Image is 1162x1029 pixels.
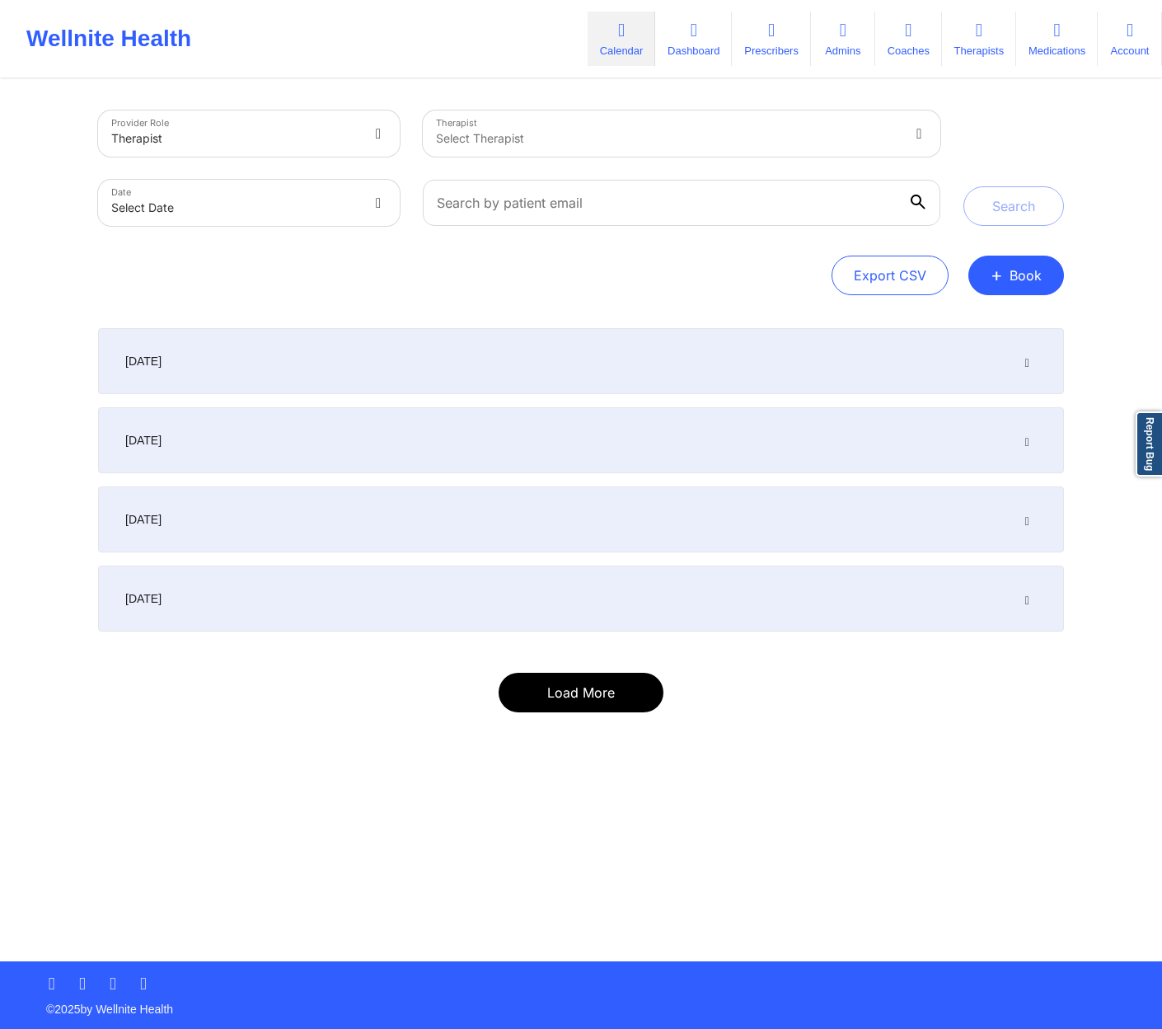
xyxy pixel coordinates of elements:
span: [DATE] [125,353,162,369]
a: Admins [811,12,875,66]
div: Therapist [111,120,358,157]
span: [DATE] [125,590,162,607]
div: Select Date [111,190,358,226]
a: Report Bug [1136,411,1162,477]
span: [DATE] [125,432,162,449]
span: [DATE] [125,511,162,528]
a: Calendar [588,12,655,66]
span: + [991,270,1003,280]
input: Search by patient email [423,180,940,226]
a: Prescribers [732,12,810,66]
p: © 2025 by Wellnite Health [35,989,1127,1017]
button: Export CSV [832,256,949,295]
a: Account [1098,12,1162,66]
a: Dashboard [655,12,732,66]
button: Load More [499,673,663,712]
a: Coaches [875,12,942,66]
button: +Book [968,256,1064,295]
button: Search [963,186,1064,226]
a: Medications [1016,12,1098,66]
a: Therapists [942,12,1016,66]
